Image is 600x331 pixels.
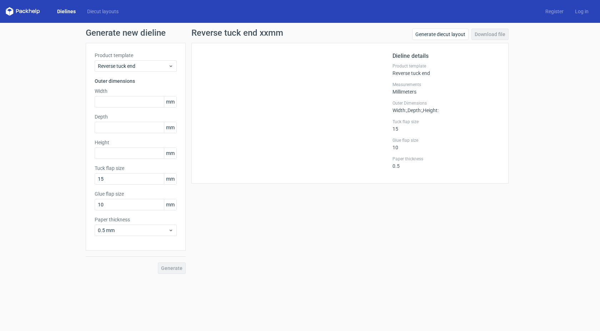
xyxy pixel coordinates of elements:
[569,8,594,15] a: Log in
[95,139,177,146] label: Height
[392,119,500,125] label: Tuck flap size
[164,122,176,133] span: mm
[98,227,168,234] span: 0.5 mm
[51,8,81,15] a: Dielines
[164,96,176,107] span: mm
[422,107,439,113] span: , Height :
[392,63,500,76] div: Reverse tuck end
[95,77,177,85] h3: Outer dimensions
[164,148,176,159] span: mm
[191,29,283,37] h1: Reverse tuck end xxmm
[392,137,500,150] div: 10
[86,29,514,37] h1: Generate new dieline
[392,82,500,87] label: Measurements
[95,52,177,59] label: Product template
[392,137,500,143] label: Glue flap size
[95,216,177,223] label: Paper thickness
[392,107,406,113] span: Width :
[392,156,500,162] label: Paper thickness
[81,8,124,15] a: Diecut layouts
[392,63,500,69] label: Product template
[392,156,500,169] div: 0.5
[98,62,168,70] span: Reverse tuck end
[95,165,177,172] label: Tuck flap size
[392,100,500,106] label: Outer Dimensions
[95,190,177,197] label: Glue flap size
[164,174,176,184] span: mm
[95,113,177,120] label: Depth
[406,107,422,113] span: , Depth :
[95,87,177,95] label: Width
[392,82,500,95] div: Millimeters
[164,199,176,210] span: mm
[540,8,569,15] a: Register
[412,29,469,40] a: Generate diecut layout
[392,119,500,132] div: 15
[392,52,500,60] h2: Dieline details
